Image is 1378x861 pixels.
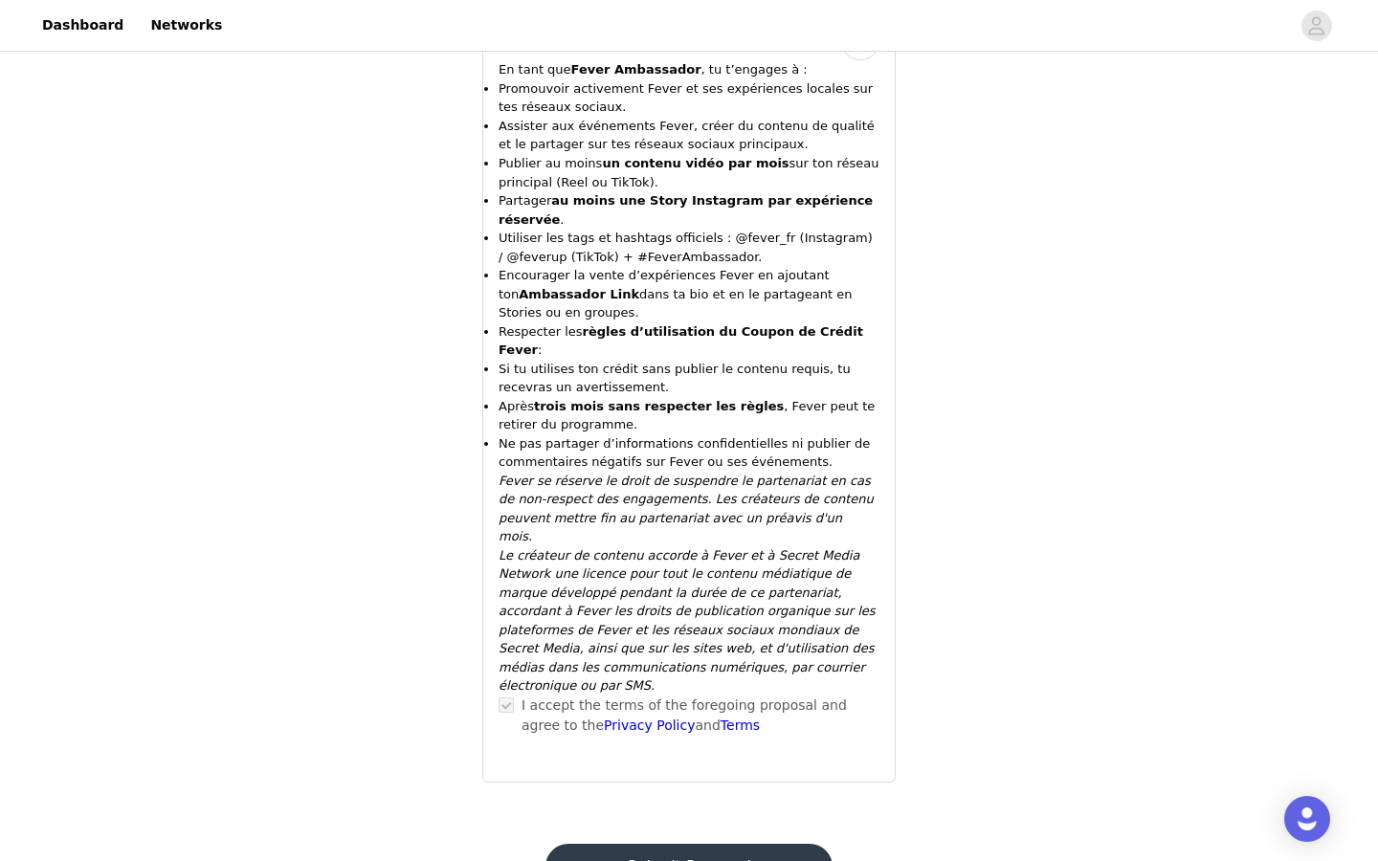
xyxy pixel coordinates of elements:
[499,191,879,229] li: Partager .
[499,322,879,434] li: Respecter les :
[499,229,879,266] li: Utiliser les tags et hashtags officiels : @fever_fr (Instagram) / @feverup (TikTok) + #FeverAmbas...
[499,360,879,397] li: Si tu utilises ton crédit sans publier le contenu requis, tu recevras un avertissement.
[571,62,701,77] strong: Fever Ambassador
[499,193,873,227] strong: au moins une Story Instagram par expérience réservée
[602,156,789,170] strong: un contenu vidéo par mois
[499,434,879,472] li: Ne pas partager d’informations confidentielles ni publier de commentaires négatifs sur Fever ou s...
[139,4,233,47] a: Networks
[482,6,896,783] div: Accord de partenariat
[499,548,876,694] em: Le créateur de contenu accorde à Fever et à Secret Media Network une licence pour tout le contenu...
[534,399,784,413] strong: trois mois sans respecter les règles
[1307,11,1325,41] div: avatar
[499,60,879,79] p: En tant que , tu t’engages à :
[499,474,874,544] em: Fever se réserve le droit de suspendre le partenariat en cas de non-respect des engagements. Les ...
[651,678,655,693] em: .
[604,717,695,733] a: Privacy Policy
[522,695,879,736] p: I accept the terms of the foregoing proposal and agree to the and
[1284,796,1330,842] div: Open Intercom Messenger
[721,717,760,733] a: Terms
[499,324,863,358] strong: règles d’utilisation du Coupon de Crédit Fever
[499,79,879,117] li: Promouvoir activement Fever et ses expériences locales sur tes réseaux sociaux.
[519,287,639,301] strong: Ambassador Link
[499,266,879,322] li: Encourager la vente d’expériences Fever en ajoutant ton dans ta bio et en le partageant en Storie...
[499,154,879,191] li: Publier au moins sur ton réseau principal (Reel ou TikTok).
[499,397,879,434] li: Après , Fever peut te retirer du programme.
[31,4,135,47] a: Dashboard
[499,117,879,154] li: Assister aux événements Fever, créer du contenu de qualité et le partager sur tes réseaux sociaux...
